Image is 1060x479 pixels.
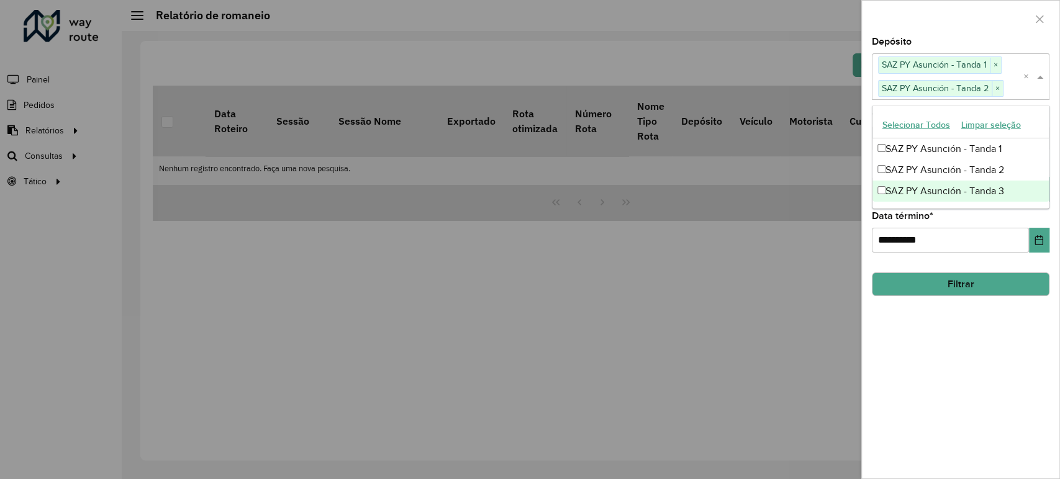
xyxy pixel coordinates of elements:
[872,272,1049,296] button: Filtrar
[879,81,992,96] span: SAZ PY Asunción - Tanda 2
[956,115,1026,135] button: Limpar seleção
[872,159,1049,181] div: SAZ PY Asunción - Tanda 2
[879,57,990,72] span: SAZ PY Asunción - Tanda 1
[872,208,933,223] label: Data término
[872,34,912,49] label: Depósito
[1029,228,1049,253] button: Choose Date
[872,181,1049,202] div: SAZ PY Asunción - Tanda 3
[992,81,1003,96] span: ×
[990,58,1001,73] span: ×
[872,138,1049,159] div: SAZ PY Asunción - Tanda 1
[872,105,1049,209] ng-dropdown-panel: Options list
[877,115,956,135] button: Selecionar Todos
[1023,69,1034,84] span: Clear all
